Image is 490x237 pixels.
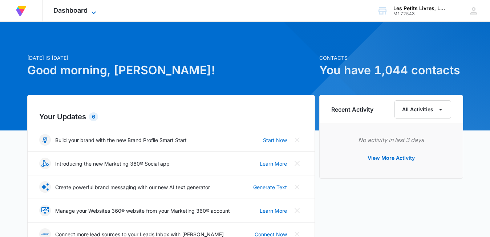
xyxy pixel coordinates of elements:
[319,62,463,79] h1: You have 1,044 contacts
[291,158,303,169] button: Close
[393,11,446,16] div: account id
[55,183,210,191] p: Create powerful brand messaging with our new AI text generator
[331,136,451,144] p: No activity in last 3 days
[394,100,451,118] button: All Activities
[393,5,446,11] div: account name
[260,160,287,167] a: Learn More
[55,207,230,215] p: Manage your Websites 360® website from your Marketing 360® account
[27,62,315,79] h1: Good morning, [PERSON_NAME]!
[331,105,373,114] h6: Recent Activity
[360,149,422,167] button: View More Activity
[55,160,170,167] p: Introducing the new Marketing 360® Social app
[291,181,303,193] button: Close
[15,4,28,17] img: Volusion
[291,134,303,146] button: Close
[319,54,463,62] p: Contacts
[89,112,98,121] div: 6
[291,205,303,216] button: Close
[263,136,287,144] a: Start Now
[53,7,88,14] span: Dashboard
[260,207,287,215] a: Learn More
[253,183,287,191] a: Generate Text
[55,136,187,144] p: Build your brand with the new Brand Profile Smart Start
[39,111,303,122] h2: Your Updates
[27,54,315,62] p: [DATE] is [DATE]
